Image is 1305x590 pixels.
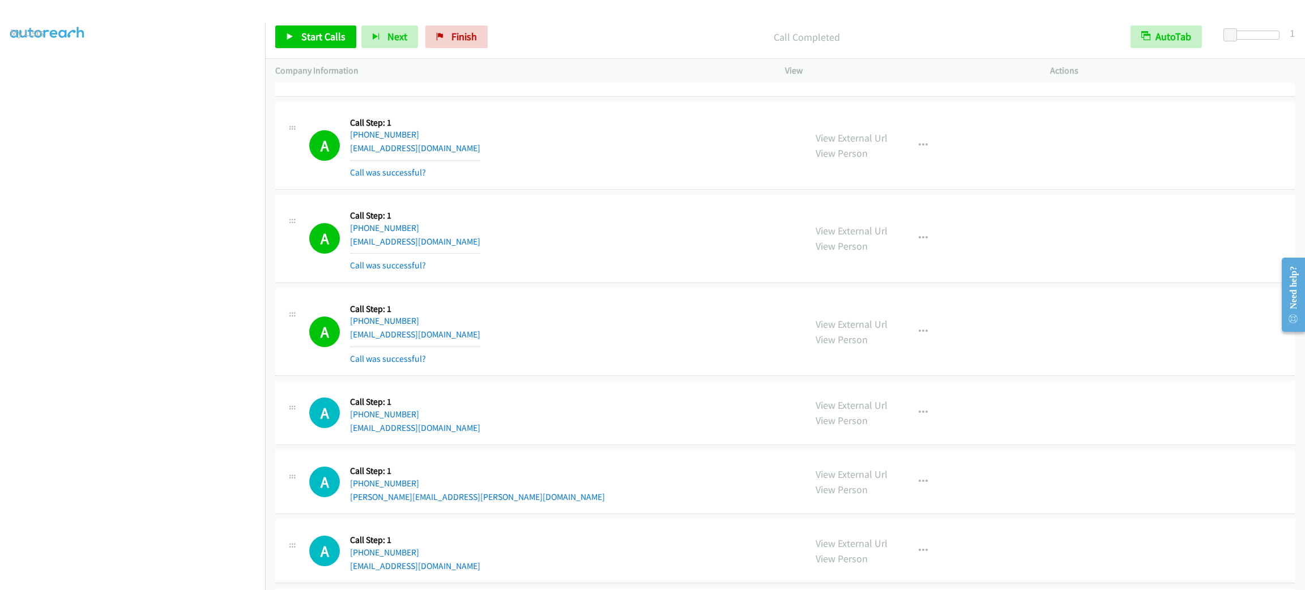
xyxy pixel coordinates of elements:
[816,224,888,237] a: View External Url
[350,260,426,271] a: Call was successful?
[350,547,419,558] a: [PHONE_NUMBER]
[816,318,888,331] a: View External Url
[350,167,426,178] a: Call was successful?
[309,536,340,566] h1: A
[350,353,426,364] a: Call was successful?
[350,535,480,546] h5: Call Step: 1
[350,491,605,502] a: [PERSON_NAME][EMAIL_ADDRESS][PERSON_NAME][DOMAIN_NAME]
[350,223,419,233] a: [PHONE_NUMBER]
[387,30,407,43] span: Next
[350,329,480,340] a: [EMAIL_ADDRESS][DOMAIN_NAME]
[309,467,340,497] h1: A
[309,317,340,347] h1: A
[10,26,44,39] a: My Lists
[1272,250,1305,340] iframe: Resource Center
[425,25,488,48] a: Finish
[309,130,340,161] h1: A
[350,303,480,315] h5: Call Step: 1
[350,422,480,433] a: [EMAIL_ADDRESS][DOMAIN_NAME]
[816,147,868,160] a: View Person
[350,117,480,129] h5: Call Step: 1
[350,409,419,420] a: [PHONE_NUMBER]
[350,396,480,408] h5: Call Step: 1
[451,30,477,43] span: Finish
[816,399,888,412] a: View External Url
[309,536,340,566] div: The call is yet to be attempted
[1290,25,1295,41] div: 1
[301,30,346,43] span: Start Calls
[350,315,419,326] a: [PHONE_NUMBER]
[816,414,868,427] a: View Person
[503,29,1110,45] p: Call Completed
[816,240,868,253] a: View Person
[350,478,419,489] a: [PHONE_NUMBER]
[275,25,356,48] a: Start Calls
[350,561,480,571] a: [EMAIL_ADDRESS][DOMAIN_NAME]
[350,143,480,153] a: [EMAIL_ADDRESS][DOMAIN_NAME]
[816,131,888,144] a: View External Url
[350,129,419,140] a: [PHONE_NUMBER]
[785,64,1030,78] p: View
[275,64,765,78] p: Company Information
[361,25,418,48] button: Next
[350,465,605,477] h5: Call Step: 1
[350,236,480,247] a: [EMAIL_ADDRESS][DOMAIN_NAME]
[816,552,868,565] a: View Person
[309,397,340,428] h1: A
[309,223,340,254] h1: A
[10,50,265,588] iframe: To enrich screen reader interactions, please activate Accessibility in Grammarly extension settings
[816,483,868,496] a: View Person
[1131,25,1202,48] button: AutoTab
[1050,64,1295,78] p: Actions
[816,333,868,346] a: View Person
[350,210,480,221] h5: Call Step: 1
[816,537,888,550] a: View External Url
[816,468,888,481] a: View External Url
